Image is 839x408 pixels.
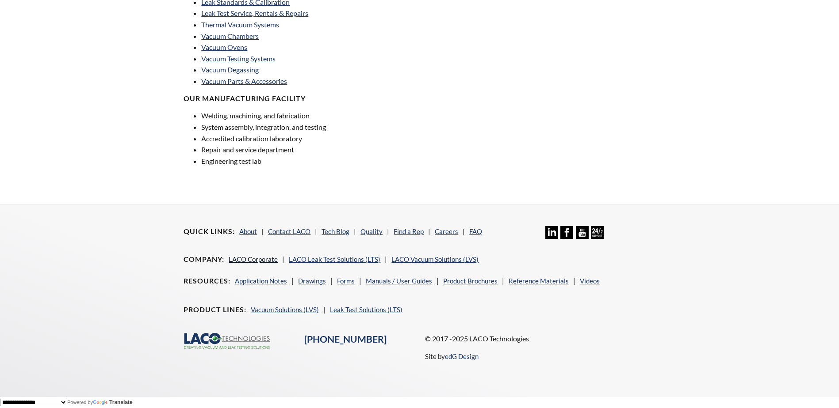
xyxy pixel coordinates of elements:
[93,399,133,405] a: Translate
[469,227,482,235] a: FAQ
[239,227,257,235] a: About
[591,232,604,240] a: 24/7 Support
[425,333,655,344] p: © 2017 -2025 LACO Technologies
[289,255,380,263] a: LACO Leak Test Solutions (LTS)
[184,276,230,286] h4: Resources
[201,133,414,144] li: Accredited calibration laboratory
[425,351,479,362] p: Site by
[235,277,287,285] a: Application Notes
[93,400,109,406] img: Google Translate
[509,277,569,285] a: Reference Materials
[268,227,310,235] a: Contact LACO
[394,227,424,235] a: Find a Rep
[445,352,479,360] a: edG Design
[322,227,349,235] a: Tech Blog
[443,277,498,285] a: Product Brochures
[330,306,402,314] a: Leak Test Solutions (LTS)
[360,227,383,235] a: Quality
[201,77,287,85] a: Vacuum Parts & Accessories
[201,20,279,29] a: Thermal Vacuum Systems
[184,255,224,264] h4: Company
[201,121,414,133] li: System assembly, integration, and testing
[201,54,276,63] a: Vacuum Testing Systems
[298,277,326,285] a: Drawings
[251,306,319,314] a: Vacuum Solutions (LVS)
[337,277,355,285] a: Forms
[391,255,479,263] a: LACO Vacuum Solutions (LVS)
[201,65,259,74] a: Vacuum Degassing
[184,305,246,314] h4: Product Lines
[201,43,247,51] a: Vacuum Ovens
[591,226,604,239] img: 24/7 Support Icon
[580,277,600,285] a: Videos
[201,144,414,155] li: Repair and service department
[229,255,278,263] a: LACO Corporate
[366,277,432,285] a: Manuals / User Guides
[184,227,235,236] h4: Quick Links
[201,110,414,121] li: Welding, machining, and fabrication
[201,155,414,167] li: Engineering test lab
[201,9,308,17] a: Leak Test Service, Rentals & Repairs
[201,32,259,40] a: Vacuum Chambers
[184,94,306,102] strong: OUR MANUFACTURING FACILITY
[304,333,387,345] a: [PHONE_NUMBER]
[435,227,458,235] a: Careers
